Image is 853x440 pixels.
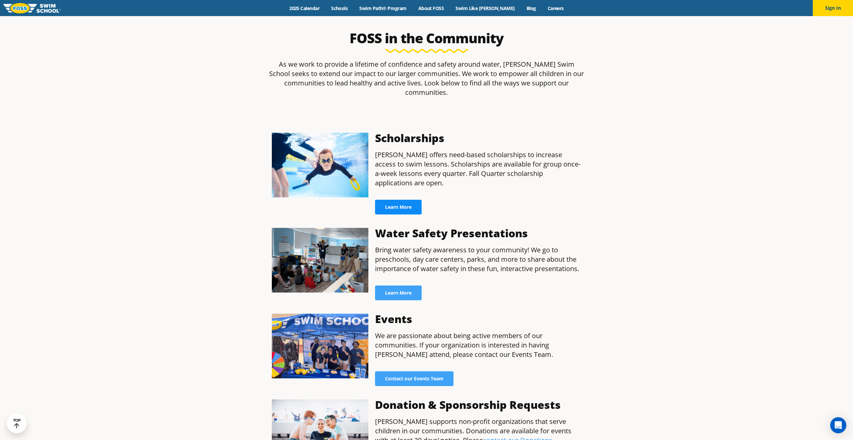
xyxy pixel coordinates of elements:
[375,245,581,273] p: Bring water safety awareness to your community! We go to preschools, day care centers, parks, and...
[385,291,412,295] span: Learn More
[385,376,443,381] span: Contact our Events Team
[375,331,581,359] p: We are passionate about being active members of our communities. If your organization is interest...
[375,314,581,324] h3: Events
[375,399,581,410] h3: Donation & Sponsorship Requests
[375,133,581,143] h3: Scholarships
[325,5,354,11] a: Schools
[385,205,412,209] span: Learn More
[375,286,422,300] a: Learn More
[542,5,569,11] a: Careers
[830,417,846,433] div: Open Intercom Messenger
[354,5,412,11] a: Swim Path® Program
[375,228,581,239] h3: Water Safety Presentations
[375,150,581,188] p: [PERSON_NAME] offers need-based scholarships to increase access to swim lessons. Scholarships are...
[13,418,21,429] div: TOP
[284,5,325,11] a: 2025 Calendar
[336,30,518,46] h2: FOSS in the Community
[375,200,422,214] a: Learn More
[3,3,61,13] img: FOSS Swim School Logo
[268,60,585,97] p: As we work to provide a lifetime of confidence and safety around water, [PERSON_NAME] Swim School...
[375,371,453,386] a: Contact our Events Team
[450,5,521,11] a: Swim Like [PERSON_NAME]
[521,5,542,11] a: Blog
[412,5,450,11] a: About FOSS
